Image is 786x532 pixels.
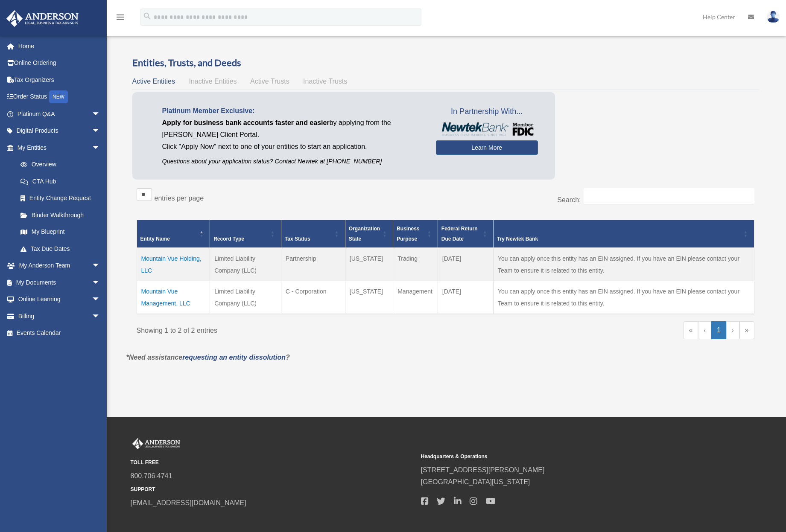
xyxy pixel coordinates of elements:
[497,234,741,244] div: Try Newtek Bank
[281,281,345,314] td: C - Corporation
[162,117,423,141] p: by applying from the [PERSON_NAME] Client Portal.
[438,220,493,248] th: Federal Return Due Date: Activate to sort
[6,257,113,274] a: My Anderson Teamarrow_drop_down
[6,105,113,122] a: Platinum Q&Aarrow_drop_down
[6,139,109,156] a: My Entitiesarrow_drop_down
[393,248,438,281] td: Trading
[345,248,393,281] td: [US_STATE]
[140,236,170,242] span: Entity Name
[281,248,345,281] td: Partnership
[155,195,204,202] label: entries per page
[92,139,109,157] span: arrow_drop_down
[162,119,330,126] span: Apply for business bank accounts faster and easier
[6,38,113,55] a: Home
[132,56,759,70] h3: Entities, Trusts, and Deeds
[131,458,415,467] small: TOLL FREE
[210,220,281,248] th: Record Type: Activate to sort
[12,206,109,224] a: Binder Walkthrough
[6,291,113,308] a: Online Learningarrow_drop_down
[303,78,347,85] span: Inactive Trusts
[137,220,210,248] th: Entity Name: Activate to invert sorting
[436,105,538,119] span: In Partnership With...
[393,281,438,314] td: Management
[4,10,81,27] img: Anderson Advisors Platinum Portal
[92,122,109,140] span: arrow_drop_down
[494,220,754,248] th: Try Newtek Bank : Activate to sort
[250,78,289,85] span: Active Trusts
[189,78,237,85] span: Inactive Entities
[285,236,310,242] span: Tax Status
[436,140,538,155] a: Learn More
[92,308,109,325] span: arrow_drop_down
[6,55,113,72] a: Online Ordering
[115,12,126,22] i: menu
[393,220,438,248] th: Business Purpose: Activate to sort
[131,438,182,449] img: Anderson Advisors Platinum Portal
[767,11,780,23] img: User Pic
[115,15,126,22] a: menu
[92,105,109,123] span: arrow_drop_down
[698,321,711,339] a: Previous
[137,281,210,314] td: Mountain Vue Management, LLC
[6,274,113,291] a: My Documentsarrow_drop_down
[739,321,754,339] a: Last
[143,12,152,21] i: search
[162,141,423,153] p: Click "Apply Now" next to one of your entities to start an application.
[210,281,281,314] td: Limited Liability Company (LLC)
[131,485,415,494] small: SUPPORT
[12,190,109,207] a: Entity Change Request
[182,354,286,361] a: requesting an entity dissolution
[12,240,109,257] a: Tax Due Dates
[345,220,393,248] th: Organization State: Activate to sort
[438,248,493,281] td: [DATE]
[92,291,109,308] span: arrow_drop_down
[6,71,113,88] a: Tax Organizers
[132,78,175,85] span: Active Entities
[683,321,698,339] a: First
[557,196,581,203] label: Search:
[345,281,393,314] td: [US_STATE]
[92,274,109,291] span: arrow_drop_down
[438,281,493,314] td: [DATE]
[126,354,290,361] em: *Need assistance ?
[6,122,113,140] a: Digital Productsarrow_drop_down
[6,88,113,106] a: Order StatusNEW
[494,281,754,314] td: You can apply once this entity has an EIN assigned. If you have an EIN please contact your Team t...
[711,321,726,339] a: 1
[397,226,419,242] span: Business Purpose
[441,226,478,242] span: Federal Return Due Date
[12,156,105,173] a: Overview
[6,325,113,342] a: Events Calendar
[494,248,754,281] td: You can apply once this entity has an EIN assigned. If you have an EIN please contact your Team t...
[281,220,345,248] th: Tax Status: Activate to sort
[421,452,705,461] small: Headquarters & Operations
[210,248,281,281] td: Limited Liability Company (LLC)
[137,321,439,337] div: Showing 1 to 2 of 2 entries
[162,105,423,117] p: Platinum Member Exclusive:
[6,308,113,325] a: Billingarrow_drop_down
[92,257,109,275] span: arrow_drop_down
[131,472,172,480] a: 800.706.4741
[131,499,246,506] a: [EMAIL_ADDRESS][DOMAIN_NAME]
[421,466,545,474] a: [STREET_ADDRESS][PERSON_NAME]
[137,248,210,281] td: Mountain Vue Holding, LLC
[12,224,109,241] a: My Blueprint
[49,90,68,103] div: NEW
[440,122,534,136] img: NewtekBankLogoSM.png
[726,321,739,339] a: Next
[213,236,244,242] span: Record Type
[349,226,380,242] span: Organization State
[12,173,109,190] a: CTA Hub
[162,156,423,167] p: Questions about your application status? Contact Newtek at [PHONE_NUMBER]
[421,478,530,485] a: [GEOGRAPHIC_DATA][US_STATE]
